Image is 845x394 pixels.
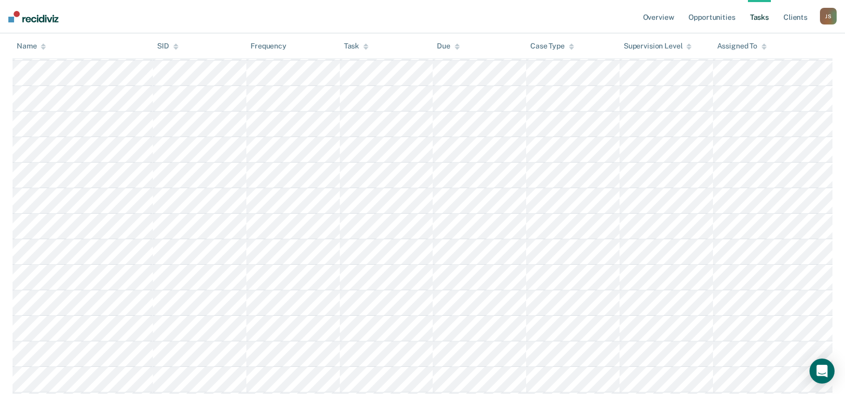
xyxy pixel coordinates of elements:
div: Frequency [251,42,287,51]
div: J S [820,8,837,24]
div: SID [157,42,178,51]
div: Open Intercom Messenger [810,359,835,384]
button: JS [820,8,837,24]
div: Task [344,42,368,51]
div: Due [437,42,460,51]
div: Name [17,42,46,51]
div: Case Type [530,42,574,51]
img: Recidiviz [8,11,58,22]
div: Supervision Level [624,42,692,51]
div: Assigned To [717,42,767,51]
